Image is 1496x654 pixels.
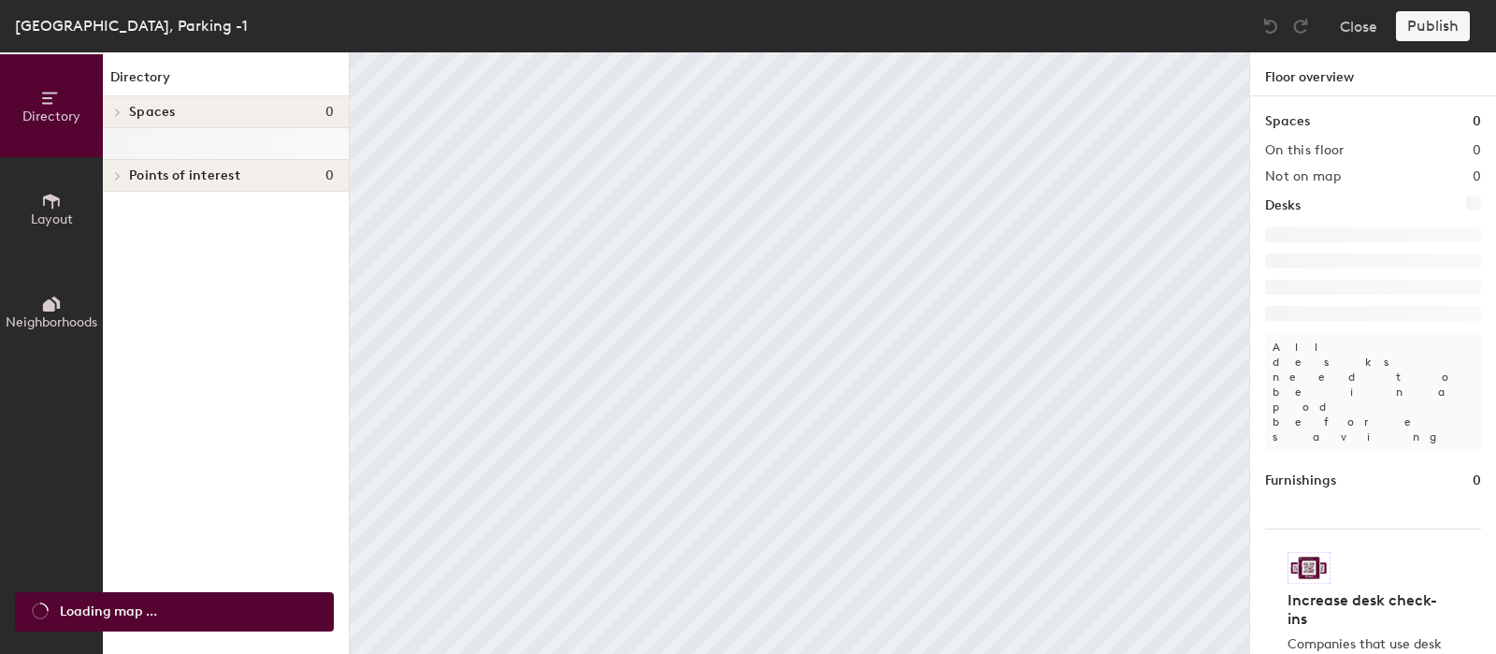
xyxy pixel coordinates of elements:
span: Loading map ... [60,602,157,622]
h2: 0 [1473,143,1481,158]
img: Redo [1291,17,1310,36]
h1: 0 [1473,111,1481,132]
h1: Desks [1265,196,1301,216]
h2: 0 [1473,169,1481,184]
div: [GEOGRAPHIC_DATA], Parking -1 [15,14,248,37]
p: All desks need to be in a pod before saving [1265,332,1481,452]
img: Sticker logo [1287,552,1331,584]
h1: Furnishings [1265,471,1336,491]
h1: Directory [103,67,349,96]
h2: Not on map [1265,169,1341,184]
h1: 0 [1473,471,1481,491]
h4: Increase desk check-ins [1287,591,1447,629]
h2: On this floor [1265,143,1345,158]
span: Neighborhoods [6,314,97,330]
h1: Floor overview [1250,52,1496,96]
h1: Spaces [1265,111,1310,132]
span: Spaces [129,105,176,120]
span: 0 [325,105,334,120]
span: 0 [325,168,334,183]
span: Layout [31,211,73,227]
button: Close [1340,11,1377,41]
img: Undo [1261,17,1280,36]
span: Directory [22,109,80,124]
span: Points of interest [129,168,240,183]
canvas: Map [350,52,1249,654]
